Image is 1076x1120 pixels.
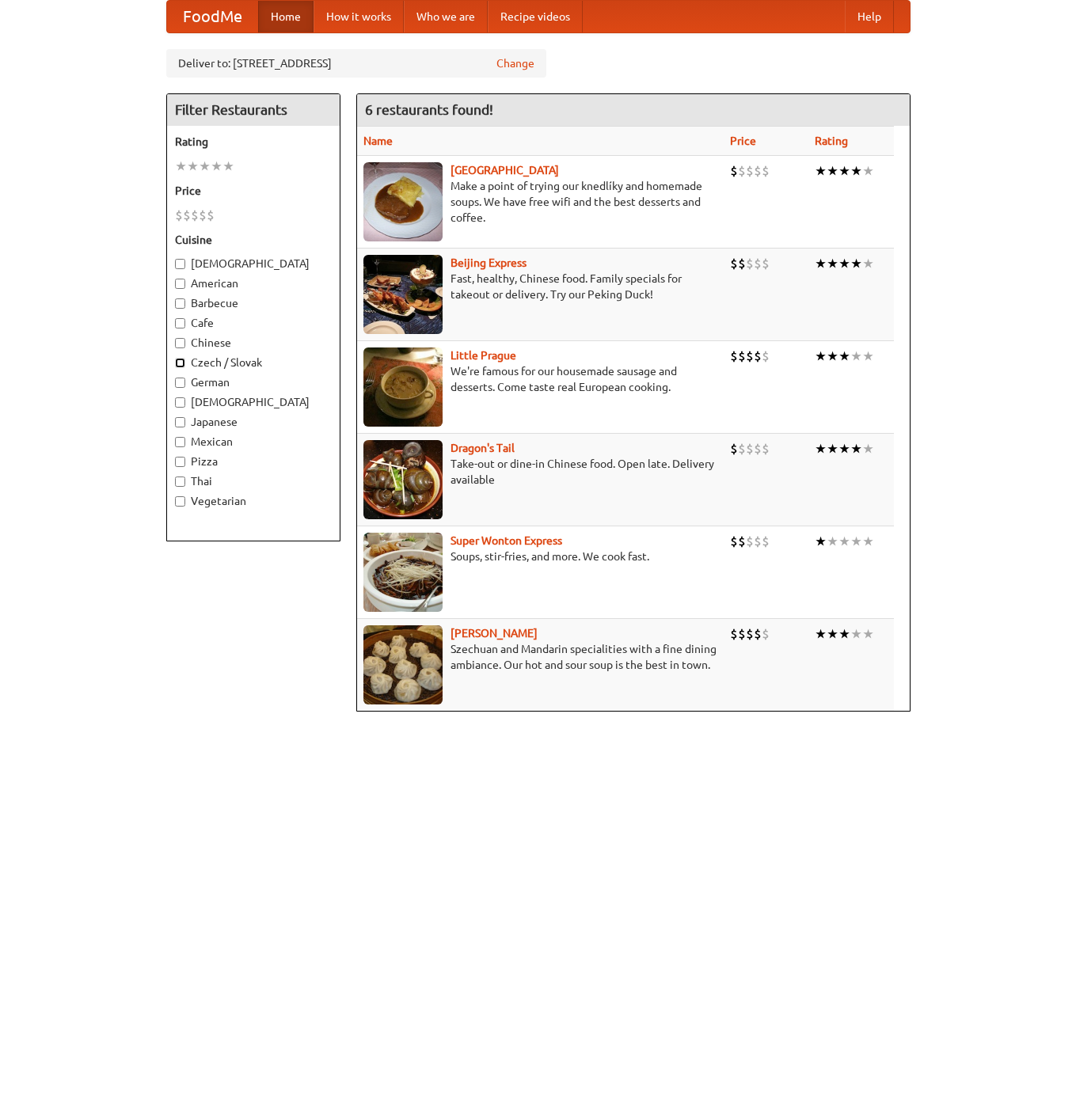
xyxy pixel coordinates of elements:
[762,162,770,180] li: $
[175,355,332,370] label: Czech / Slovak
[175,394,332,410] label: [DEMOGRAPHIC_DATA]
[175,207,183,224] li: $
[175,417,185,427] input: Japanese
[451,627,538,640] a: [PERSON_NAME]
[845,1,894,32] a: Help
[175,318,185,328] input: Cafe
[838,533,850,550] li: ★
[451,442,515,454] a: Dragon's Tail
[754,162,762,180] li: $
[838,347,850,365] li: ★
[827,162,838,180] li: ★
[363,533,443,612] img: superwonton.jpg
[850,440,862,457] li: ★
[222,158,234,175] li: ★
[175,493,332,509] label: Vegetarian
[175,397,185,408] input: [DEMOGRAPHIC_DATA]
[175,457,185,467] input: Pizza
[850,162,862,180] li: ★
[175,437,185,447] input: Mexican
[175,298,185,309] input: Barbecue
[754,255,762,272] li: $
[496,55,534,71] a: Change
[167,1,258,32] a: FoodMe
[363,178,718,226] p: Make a point of trying our knedlíky and homemade soups. We have free wifi and the best desserts a...
[838,440,850,457] li: ★
[862,533,874,550] li: ★
[451,256,527,269] a: Beijing Express
[754,347,762,365] li: $
[730,135,756,147] a: Price
[175,295,332,311] label: Barbecue
[762,255,770,272] li: $
[862,625,874,643] li: ★
[363,456,718,488] p: Take-out or dine-in Chinese food. Open late. Delivery available
[738,347,746,365] li: $
[175,134,332,150] h5: Rating
[730,533,738,550] li: $
[175,275,332,291] label: American
[746,533,754,550] li: $
[850,255,862,272] li: ★
[754,440,762,457] li: $
[175,256,332,271] label: [DEMOGRAPHIC_DATA]
[258,1,314,32] a: Home
[738,625,746,643] li: $
[815,625,827,643] li: ★
[175,358,185,368] input: Czech / Slovak
[827,347,838,365] li: ★
[827,255,838,272] li: ★
[762,440,770,457] li: $
[730,625,738,643] li: $
[738,440,746,457] li: $
[754,533,762,550] li: $
[827,440,838,457] li: ★
[738,533,746,550] li: $
[363,271,718,302] p: Fast, healthy, Chinese food. Family specials for takeout or delivery. Try our Peking Duck!
[815,162,827,180] li: ★
[175,232,332,248] h5: Cuisine
[175,434,332,450] label: Mexican
[365,102,493,117] ng-pluralize: 6 restaurants found!
[175,158,187,175] li: ★
[746,162,754,180] li: $
[175,338,185,348] input: Chinese
[363,162,443,241] img: czechpoint.jpg
[183,207,191,224] li: $
[730,440,738,457] li: $
[850,347,862,365] li: ★
[175,473,332,489] label: Thai
[730,347,738,365] li: $
[862,255,874,272] li: ★
[738,162,746,180] li: $
[363,347,443,427] img: littleprague.jpg
[363,363,718,395] p: We're famous for our housemade sausage and desserts. Come taste real European cooking.
[199,207,207,224] li: $
[815,255,827,272] li: ★
[451,164,559,177] a: [GEOGRAPHIC_DATA]
[746,440,754,457] li: $
[850,625,862,643] li: ★
[838,255,850,272] li: ★
[363,625,443,704] img: shandong.jpg
[862,162,874,180] li: ★
[404,1,488,32] a: Who we are
[451,534,562,547] a: Super Wonton Express
[167,94,340,126] h4: Filter Restaurants
[827,533,838,550] li: ★
[191,207,199,224] li: $
[175,259,185,269] input: [DEMOGRAPHIC_DATA]
[175,335,332,351] label: Chinese
[363,255,443,334] img: beijing.jpg
[730,162,738,180] li: $
[815,135,848,147] a: Rating
[199,158,211,175] li: ★
[363,440,443,519] img: dragon.jpg
[850,533,862,550] li: ★
[314,1,404,32] a: How it works
[746,347,754,365] li: $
